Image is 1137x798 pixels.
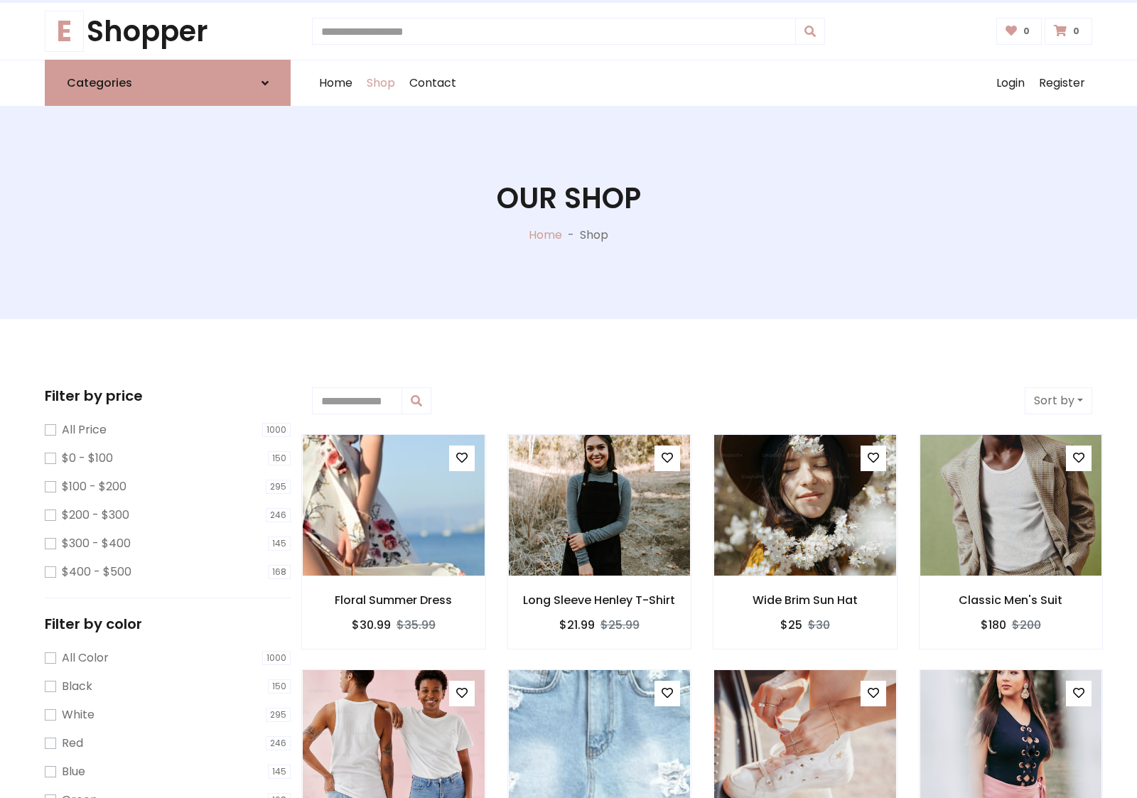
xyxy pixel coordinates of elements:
[402,60,463,106] a: Contact
[989,60,1032,106] a: Login
[45,60,291,106] a: Categories
[62,706,95,723] label: White
[62,735,83,752] label: Red
[62,421,107,438] label: All Price
[45,387,291,404] h5: Filter by price
[352,618,391,632] h6: $30.99
[600,617,640,633] del: $25.99
[1020,25,1033,38] span: 0
[268,765,291,779] span: 145
[529,227,562,243] a: Home
[508,593,691,607] h6: Long Sleeve Henley T-Shirt
[312,60,360,106] a: Home
[262,423,291,437] span: 1000
[1032,60,1092,106] a: Register
[497,181,641,215] h1: Our Shop
[45,615,291,632] h5: Filter by color
[268,537,291,551] span: 145
[62,507,129,524] label: $200 - $300
[266,480,291,494] span: 295
[808,617,830,633] del: $30
[45,14,291,48] h1: Shopper
[1012,617,1041,633] del: $200
[262,651,291,665] span: 1000
[268,451,291,465] span: 150
[397,617,436,633] del: $35.99
[360,60,402,106] a: Shop
[580,227,608,244] p: Shop
[62,649,109,667] label: All Color
[562,227,580,244] p: -
[266,508,291,522] span: 246
[981,618,1006,632] h6: $180
[713,593,897,607] h6: Wide Brim Sun Hat
[266,708,291,722] span: 295
[45,14,291,48] a: EShopper
[268,679,291,694] span: 150
[62,450,113,467] label: $0 - $100
[920,593,1103,607] h6: Classic Men's Suit
[268,565,291,579] span: 168
[62,535,131,552] label: $300 - $400
[62,678,92,695] label: Black
[780,618,802,632] h6: $25
[62,763,85,780] label: Blue
[1025,387,1092,414] button: Sort by
[62,564,131,581] label: $400 - $500
[1045,18,1092,45] a: 0
[62,478,126,495] label: $100 - $200
[45,11,84,52] span: E
[559,618,595,632] h6: $21.99
[996,18,1042,45] a: 0
[67,76,132,90] h6: Categories
[266,736,291,750] span: 246
[302,593,485,607] h6: Floral Summer Dress
[1069,25,1083,38] span: 0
